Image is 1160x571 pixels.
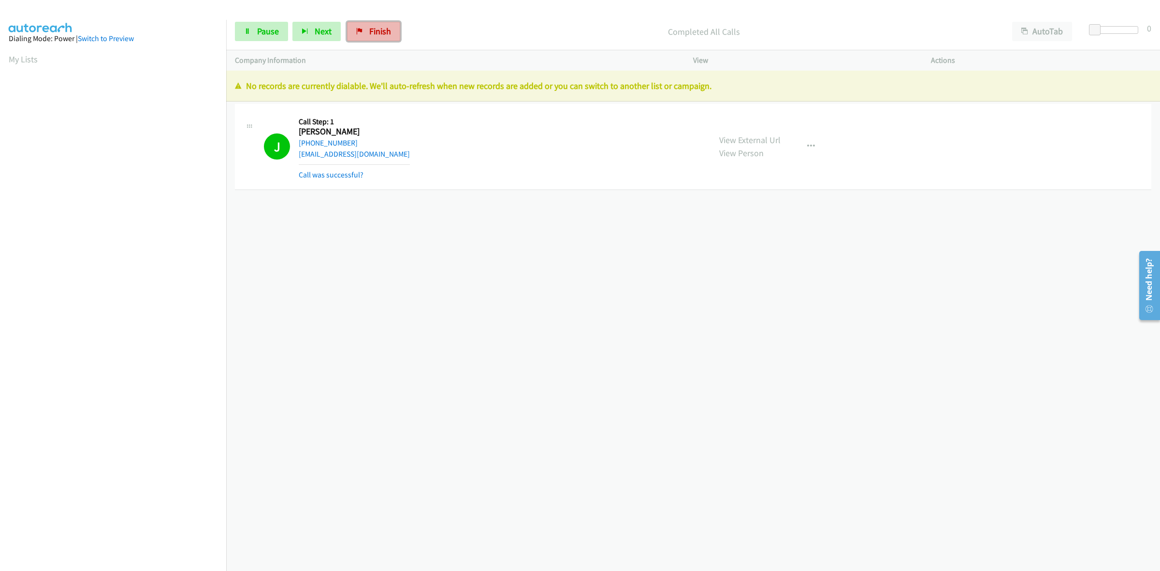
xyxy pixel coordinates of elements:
a: Switch to Preview [78,34,134,43]
a: [EMAIL_ADDRESS][DOMAIN_NAME] [299,149,410,159]
span: Finish [369,26,391,37]
div: 0 [1147,22,1151,35]
a: Pause [235,22,288,41]
h1: J [264,133,290,160]
button: Next [292,22,341,41]
div: Delay between calls (in seconds) [1094,26,1138,34]
p: Company Information [235,55,676,66]
div: Dialing Mode: Power | [9,33,217,44]
a: Finish [347,22,400,41]
a: My Lists [9,54,38,65]
p: View [693,55,913,66]
a: [PHONE_NUMBER] [299,138,358,147]
h2: [PERSON_NAME] [299,126,367,137]
span: Pause [257,26,279,37]
p: Completed All Calls [413,25,995,38]
button: AutoTab [1012,22,1072,41]
a: View Person [719,147,764,159]
p: No records are currently dialable. We'll auto-refresh when new records are added or you can switc... [235,79,1151,92]
span: Next [315,26,332,37]
a: Call was successful? [299,170,363,179]
a: View External Url [719,134,781,146]
h5: Call Step: 1 [299,117,410,127]
iframe: Resource Center [1132,247,1160,324]
p: Actions [931,55,1151,66]
iframe: Dialpad [9,74,226,534]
